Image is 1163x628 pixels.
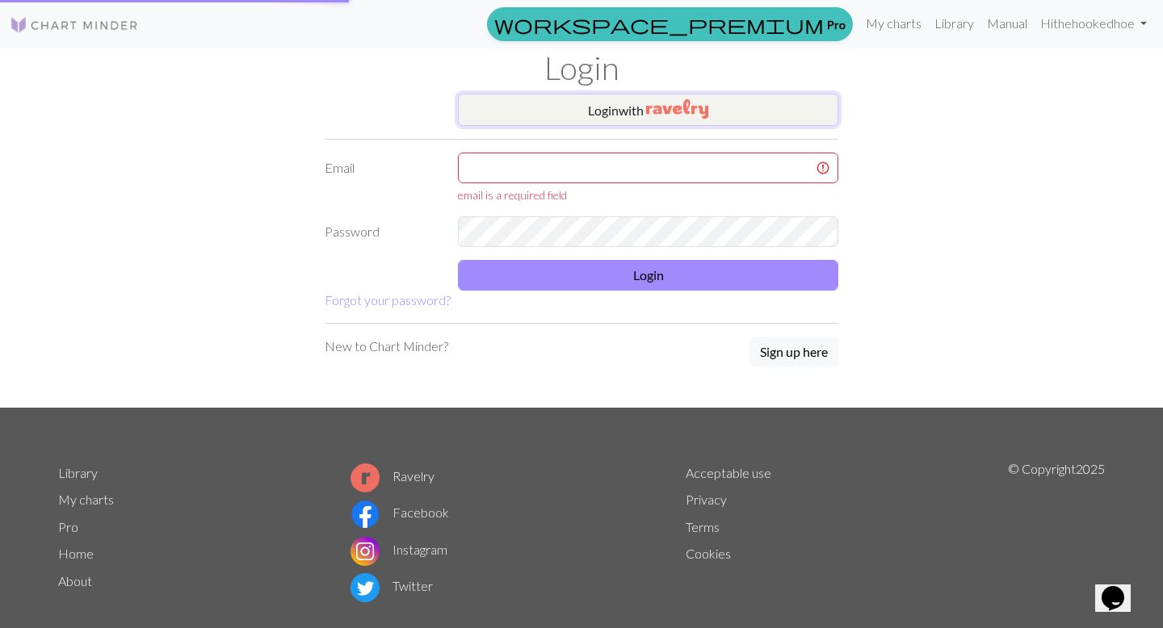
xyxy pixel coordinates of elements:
p: © Copyright 2025 [1008,459,1105,606]
label: Email [315,153,448,203]
a: Twitter [351,578,433,593]
a: Forgot your password? [325,292,451,308]
a: Sign up here [749,337,838,369]
span: workspace_premium [494,13,824,36]
a: Terms [686,519,720,534]
a: Acceptable use [686,465,771,480]
a: Pro [487,7,853,41]
button: Loginwith [458,94,838,126]
img: Instagram logo [351,537,380,566]
a: Library [58,465,98,480]
a: Home [58,546,94,561]
div: email is a required field [458,186,838,203]
img: Ravelry [646,99,708,119]
a: My charts [859,7,928,40]
a: Hithehookedhoe [1034,7,1153,40]
label: Password [315,216,448,247]
a: My charts [58,492,114,507]
a: Cookies [686,546,731,561]
a: Ravelry [351,468,435,484]
button: Login [458,260,838,291]
img: Logo [10,15,139,35]
iframe: chat widget [1095,563,1147,612]
button: Sign up here [749,337,838,367]
p: New to Chart Minder? [325,337,448,356]
a: Manual [980,7,1034,40]
a: Facebook [351,504,449,520]
a: Pro [58,519,78,534]
h1: Login [48,48,1115,87]
img: Facebook logo [351,500,380,529]
a: About [58,573,92,588]
a: Privacy [686,492,727,507]
img: Ravelry logo [351,463,380,492]
img: Twitter logo [351,573,380,602]
a: Instagram [351,542,447,557]
a: Library [928,7,980,40]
